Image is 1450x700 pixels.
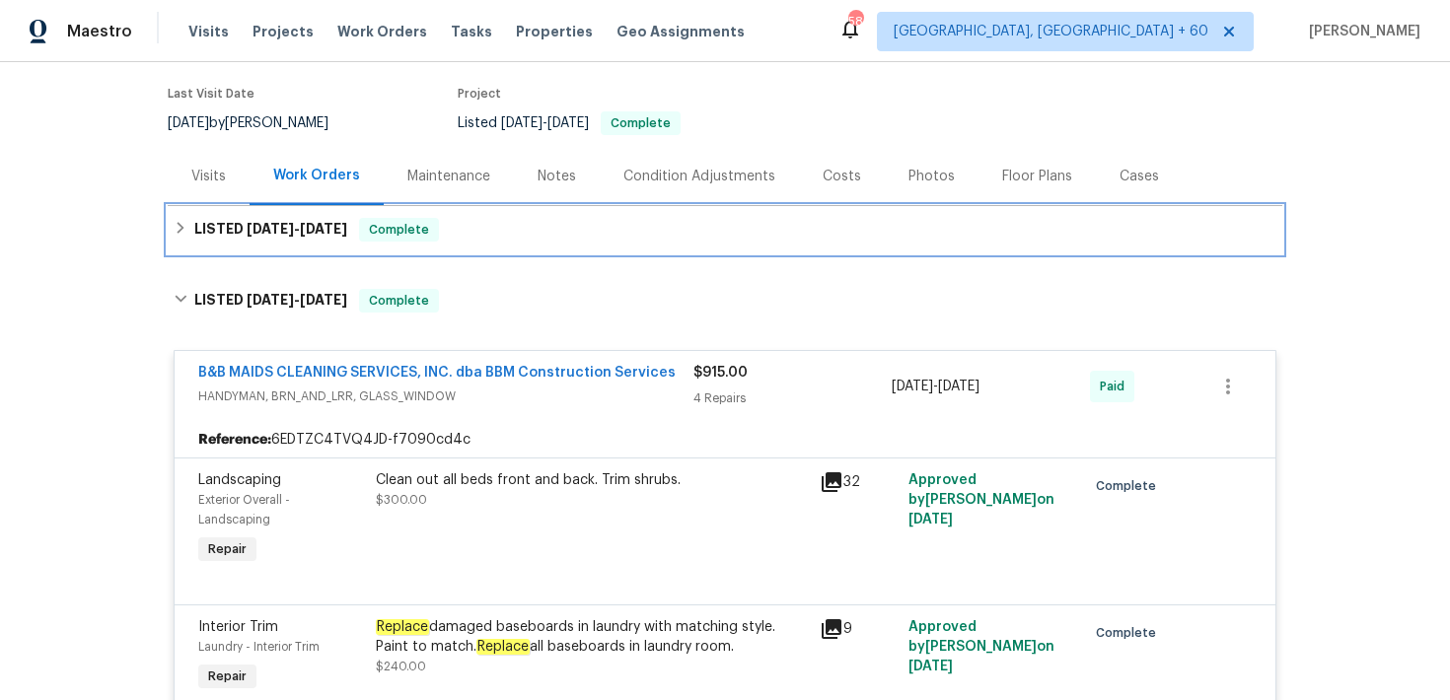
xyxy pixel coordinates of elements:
[67,22,132,41] span: Maestro
[253,22,314,41] span: Projects
[538,167,576,186] div: Notes
[693,366,748,380] span: $915.00
[1100,377,1132,396] span: Paid
[168,206,1282,253] div: LISTED [DATE]-[DATE]Complete
[198,620,278,634] span: Interior Trim
[1096,623,1164,643] span: Complete
[451,25,492,38] span: Tasks
[1120,167,1159,186] div: Cases
[603,117,679,129] span: Complete
[198,494,290,525] span: Exterior Overall - Landscaping
[1002,167,1072,186] div: Floor Plans
[168,116,209,130] span: [DATE]
[516,22,593,41] span: Properties
[458,88,501,100] span: Project
[376,661,426,672] span: $240.00
[1301,22,1420,41] span: [PERSON_NAME]
[693,388,892,408] div: 4 Repairs
[361,220,437,240] span: Complete
[823,167,861,186] div: Costs
[200,539,254,559] span: Repair
[247,222,294,236] span: [DATE]
[175,422,1275,457] div: 6EDTZC4TVQ4JD-f7090cd4c
[623,167,775,186] div: Condition Adjustments
[892,380,933,393] span: [DATE]
[191,167,226,186] div: Visits
[501,116,543,130] span: [DATE]
[194,289,347,313] h6: LISTED
[616,22,745,41] span: Geo Assignments
[1096,476,1164,496] span: Complete
[820,617,897,641] div: 9
[908,620,1054,673] span: Approved by [PERSON_NAME] on
[247,293,294,307] span: [DATE]
[198,386,693,406] span: HANDYMAN, BRN_AND_LRR, GLASS_WINDOW
[361,291,437,311] span: Complete
[200,666,254,686] span: Repair
[376,619,429,635] em: Replace
[168,88,254,100] span: Last Visit Date
[247,293,347,307] span: -
[337,22,427,41] span: Work Orders
[908,473,1054,526] span: Approved by [PERSON_NAME] on
[892,377,979,396] span: -
[908,660,953,673] span: [DATE]
[848,12,862,32] div: 580
[407,167,490,186] div: Maintenance
[501,116,589,130] span: -
[247,222,347,236] span: -
[300,293,347,307] span: [DATE]
[476,639,530,655] em: Replace
[198,473,281,487] span: Landscaping
[376,494,427,506] span: $300.00
[376,470,808,490] div: Clean out all beds front and back. Trim shrubs.
[908,513,953,526] span: [DATE]
[938,380,979,393] span: [DATE]
[908,167,955,186] div: Photos
[458,116,681,130] span: Listed
[198,366,676,380] a: B&B MAIDS CLEANING SERVICES, INC. dba BBM Construction Services
[300,222,347,236] span: [DATE]
[547,116,589,130] span: [DATE]
[273,166,360,185] div: Work Orders
[198,641,320,653] span: Laundry - Interior Trim
[894,22,1208,41] span: [GEOGRAPHIC_DATA], [GEOGRAPHIC_DATA] + 60
[168,111,352,135] div: by [PERSON_NAME]
[198,430,271,450] b: Reference:
[820,470,897,494] div: 32
[376,617,808,657] div: damaged baseboards in laundry with matching style. Paint to match. all baseboards in laundry room.
[188,22,229,41] span: Visits
[168,269,1282,332] div: LISTED [DATE]-[DATE]Complete
[194,218,347,242] h6: LISTED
